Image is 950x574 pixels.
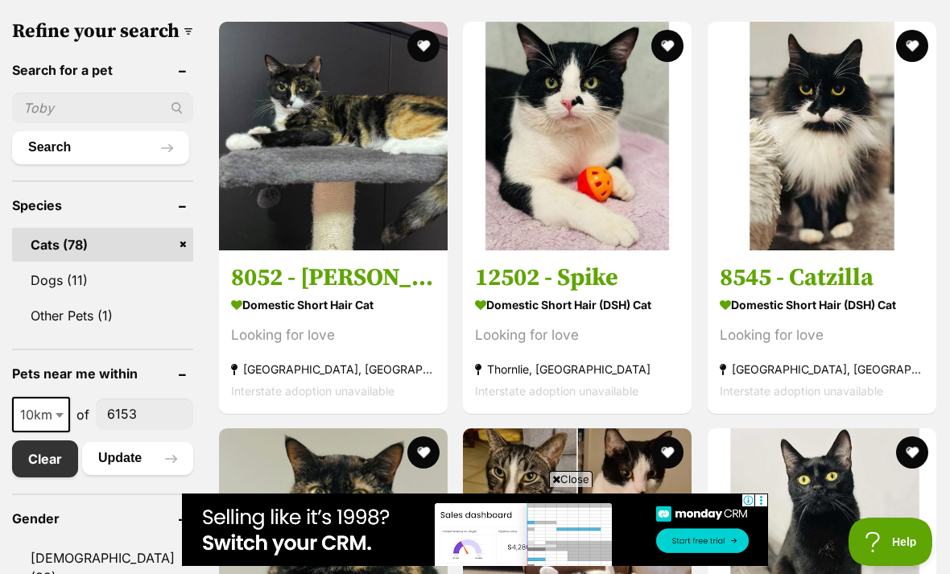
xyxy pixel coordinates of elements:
iframe: Help Scout Beacon - Open [849,518,934,566]
a: 8545 - Catzilla Domestic Short Hair (DSH) Cat Looking for love [GEOGRAPHIC_DATA], [GEOGRAPHIC_DAT... [708,250,936,413]
div: Looking for love [475,324,679,345]
span: of [76,405,89,424]
img: 8052 - Ariel - Domestic Short Hair Cat [219,22,448,250]
button: favourite [652,30,684,62]
button: favourite [652,436,684,469]
button: favourite [407,30,440,62]
span: Interstate adoption unavailable [231,383,394,397]
strong: [GEOGRAPHIC_DATA], [GEOGRAPHIC_DATA] [231,357,436,379]
button: Update [82,442,193,474]
a: Clear [12,440,78,477]
a: 8052 - [PERSON_NAME] Domestic Short Hair Cat Looking for love [GEOGRAPHIC_DATA], [GEOGRAPHIC_DATA... [219,250,448,413]
strong: Domestic Short Hair Cat [231,292,436,316]
button: favourite [896,436,928,469]
span: 10km [12,397,70,432]
strong: Thornlie, [GEOGRAPHIC_DATA] [475,357,679,379]
a: Dogs (11) [12,263,193,297]
span: Interstate adoption unavailable [720,383,883,397]
button: Search [12,131,189,163]
button: favourite [407,436,440,469]
div: Looking for love [720,324,924,345]
a: 12502 - Spike Domestic Short Hair (DSH) Cat Looking for love Thornlie, [GEOGRAPHIC_DATA] Intersta... [463,250,692,413]
h3: 8545 - Catzilla [720,262,924,292]
strong: Domestic Short Hair (DSH) Cat [720,292,924,316]
header: Gender [12,511,193,526]
a: Cats (78) [12,228,193,262]
span: Interstate adoption unavailable [475,383,638,397]
span: Close [549,471,593,487]
div: Looking for love [231,324,436,345]
iframe: Advertisement [182,493,768,566]
strong: [GEOGRAPHIC_DATA], [GEOGRAPHIC_DATA] [720,357,924,379]
header: Search for a pet [12,63,193,77]
header: Species [12,198,193,213]
strong: Domestic Short Hair (DSH) Cat [475,292,679,316]
input: postcode [96,398,193,429]
img: 8545 - Catzilla - Domestic Short Hair (DSH) Cat [708,22,936,250]
h3: 8052 - [PERSON_NAME] [231,262,436,292]
img: 12502 - Spike - Domestic Short Hair (DSH) Cat [463,22,692,250]
a: Other Pets (1) [12,299,193,332]
span: 10km [14,403,68,426]
h3: Refine your search [12,20,193,43]
h3: 12502 - Spike [475,262,679,292]
input: Toby [12,93,193,123]
header: Pets near me within [12,366,193,381]
button: favourite [896,30,928,62]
